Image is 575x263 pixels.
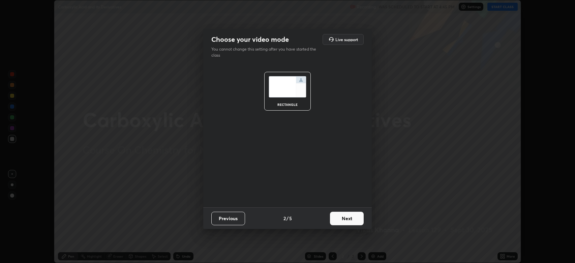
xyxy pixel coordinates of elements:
[289,215,292,222] h4: 5
[286,215,289,222] h4: /
[211,35,289,44] h2: Choose your video mode
[330,212,364,225] button: Next
[211,46,321,58] p: You cannot change this setting after you have started the class
[274,103,301,106] div: rectangle
[211,212,245,225] button: Previous
[269,76,306,97] img: normalScreenIcon.ae25ed63.svg
[283,215,286,222] h4: 2
[335,37,358,41] h5: Live support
